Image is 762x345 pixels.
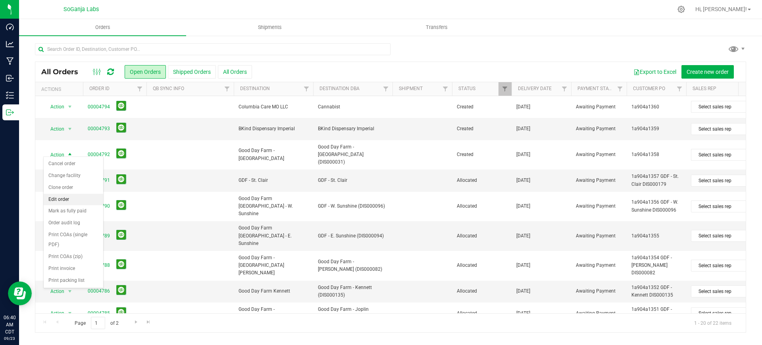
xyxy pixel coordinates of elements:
[8,281,32,305] iframe: Resource center
[35,43,391,55] input: Search Order ID, Destination, Customer PO...
[4,335,15,341] p: 09/23
[577,86,617,91] a: Payment Status
[516,177,530,184] span: [DATE]
[576,151,622,158] span: Awaiting Payment
[516,103,530,111] span: [DATE]
[19,19,186,36] a: Orders
[44,263,103,275] li: Print invoice
[631,284,681,299] span: 1a904a1352 GDF - Kennett DIS000135
[688,317,738,329] span: 1 - 20 of 22 items
[457,103,507,111] span: Created
[516,232,530,240] span: [DATE]
[239,195,308,218] span: Good Day Farm [GEOGRAPHIC_DATA] - W. Sunshine
[65,123,75,135] span: select
[318,202,388,210] span: GDF - W. Sunshine (DIS000096)
[43,308,65,319] span: Action
[63,6,99,13] span: SoGanja Labs
[457,177,507,184] span: Allocated
[88,125,110,133] a: 00004793
[65,286,75,297] span: select
[6,23,14,31] inline-svg: Dashboard
[691,175,750,186] span: Select sales rep
[239,287,308,295] span: Good Day Farm Kennett
[631,254,681,277] span: 1a904a1354 GDF - [PERSON_NAME] DIS000082
[379,82,393,96] a: Filter
[457,262,507,269] span: Allocated
[576,232,622,240] span: Awaiting Payment
[125,65,166,79] button: Open Orders
[516,287,530,295] span: [DATE]
[457,125,507,133] span: Created
[631,199,681,214] span: 1a904a1356 GDF - W. Sunshine DIS000096
[318,143,388,166] span: Good Day Farm - [GEOGRAPHIC_DATA] (DIS000031)
[687,69,729,75] span: Create new order
[516,310,530,317] span: [DATE]
[319,86,360,91] a: Destination DBA
[43,286,65,297] span: Action
[691,201,750,212] span: Select sales rep
[516,262,530,269] span: [DATE]
[65,149,75,160] span: select
[576,262,622,269] span: Awaiting Payment
[631,232,681,240] span: 1a904a1355
[247,24,292,31] span: Shipments
[631,306,681,321] span: 1a904a1351 GDF - Joplin DIS000084
[576,202,622,210] span: Awaiting Payment
[318,103,388,111] span: Cannabist
[691,123,750,135] span: Select sales rep
[631,125,681,133] span: 1a904a1359
[168,65,216,79] button: Shipped Orders
[41,87,80,92] div: Actions
[457,232,507,240] span: Allocated
[691,260,750,271] span: Select sales rep
[44,170,103,182] li: Change facility
[691,308,750,319] span: Select sales rep
[614,82,627,96] a: Filter
[676,6,686,13] div: Manage settings
[239,147,308,162] span: Good Day Farm - [GEOGRAPHIC_DATA]
[6,91,14,99] inline-svg: Inventory
[65,308,75,319] span: select
[88,151,110,158] a: 00004792
[6,108,14,116] inline-svg: Outbound
[558,82,571,96] a: Filter
[631,151,681,158] span: 1a904a1358
[691,230,750,241] span: Select sales rep
[318,284,388,299] span: Good Day Farm - Kennett (DIS000135)
[43,101,65,112] span: Action
[91,317,105,329] input: 1
[415,24,458,31] span: Transfers
[318,232,388,240] span: GDF - E. Sunshine (DIS000094)
[133,82,146,96] a: Filter
[44,251,103,263] li: Print COAs (zip)
[44,194,103,206] li: Edit order
[457,151,507,158] span: Created
[239,103,308,111] span: Columbia Care MO LLC
[576,310,622,317] span: Awaiting Payment
[681,65,734,79] button: Create new order
[85,24,121,31] span: Orders
[576,287,622,295] span: Awaiting Payment
[691,286,750,297] span: Select sales rep
[44,217,103,229] li: Order audit log
[516,202,530,210] span: [DATE]
[457,202,507,210] span: Allocated
[88,310,110,317] a: 00004785
[143,317,154,328] a: Go to the last page
[221,82,234,96] a: Filter
[673,82,686,96] a: Filter
[239,254,308,277] span: Good Day Farm - [GEOGRAPHIC_DATA] [PERSON_NAME]
[498,82,512,96] a: Filter
[153,86,184,91] a: QB Sync Info
[399,86,423,91] a: Shipment
[457,310,507,317] span: Allocated
[6,40,14,48] inline-svg: Analytics
[44,205,103,217] li: Mark as fully paid
[576,125,622,133] span: Awaiting Payment
[693,86,716,91] a: Sales Rep
[239,306,308,321] span: Good Day Farm - [GEOGRAPHIC_DATA]
[239,125,308,133] span: BKind Dispensary Imperial
[458,86,475,91] a: Status
[218,65,252,79] button: All Orders
[457,287,507,295] span: Allocated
